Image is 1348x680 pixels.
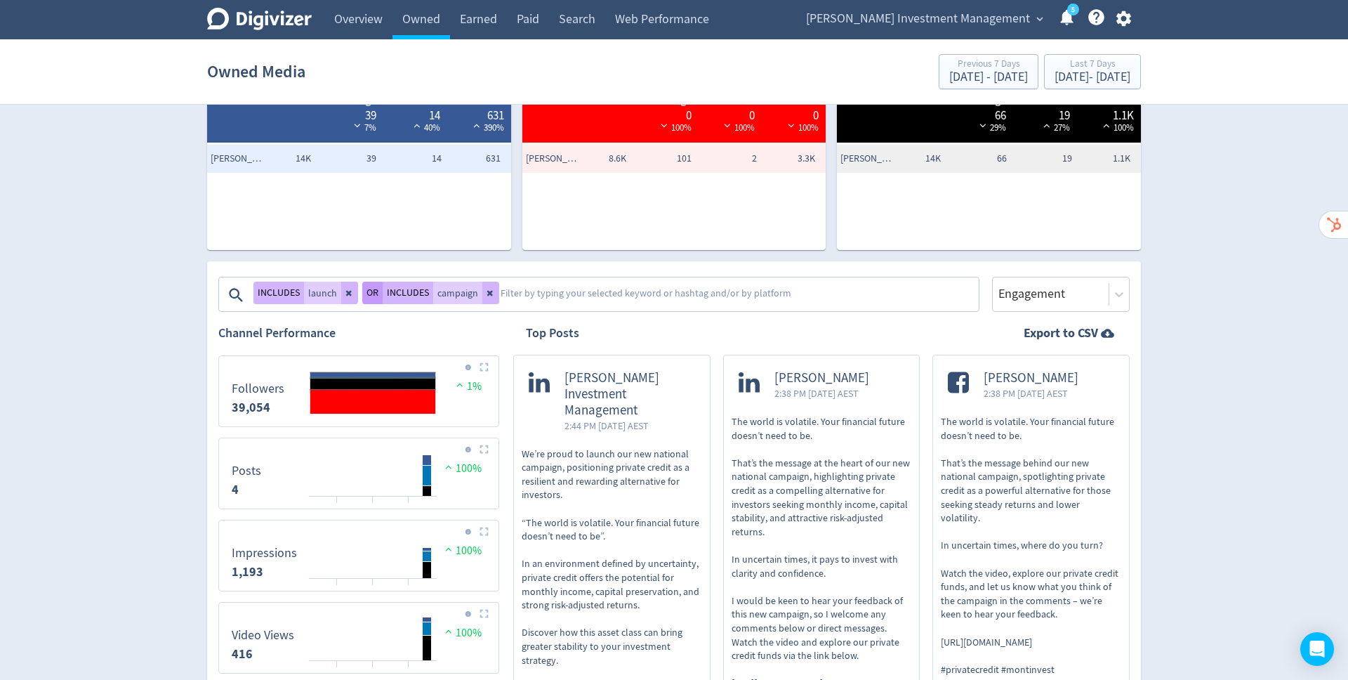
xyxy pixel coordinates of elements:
[225,526,493,585] svg: Impressions 1,193
[232,627,294,643] dt: Video Views
[329,666,346,676] text: 06/08
[1033,13,1046,25] span: expand_more
[1055,59,1130,71] div: Last 7 Days
[453,379,467,390] img: positive-performance.svg
[984,370,1078,386] span: [PERSON_NAME]
[1010,145,1076,173] td: 19
[1099,122,1134,133] span: 100%
[453,379,482,393] span: 1%
[976,120,990,131] img: negative-performance-white.svg
[232,563,263,580] strong: 1,193
[232,381,284,397] dt: Followers
[410,122,440,133] span: 40%
[380,145,445,173] td: 14
[442,544,482,558] span: 100%
[984,386,1078,400] span: 2:38 PM [DATE] AEST
[1040,120,1054,131] img: positive-performance-white.svg
[480,445,489,454] img: Placeholder
[442,626,456,636] img: positive-performance.svg
[949,71,1028,84] div: [DATE] - [DATE]
[445,145,510,173] td: 631
[806,8,1030,30] span: [PERSON_NAME] Investment Management
[944,145,1010,173] td: 66
[329,584,346,594] text: 06/08
[207,46,511,250] table: customized table
[1067,4,1079,15] a: 5
[1084,107,1134,119] div: 1.1K
[218,325,499,342] h2: Channel Performance
[657,120,671,131] img: negative-performance-white.svg
[232,646,253,662] strong: 416
[939,54,1038,89] button: Previous 7 Days[DATE] - [DATE]
[774,386,869,400] span: 2:38 PM [DATE] AEST
[400,584,418,594] text: 10/08
[410,120,424,131] img: positive-performance-white.svg
[315,145,380,173] td: 39
[308,288,337,298] span: launch
[564,145,630,173] td: 8.6K
[720,120,734,131] img: negative-performance-white.svg
[1040,122,1070,133] span: 27%
[941,415,1121,676] p: The world is volatile. Your financial future doesn’t need to be. That’s the message behind our ne...
[564,419,695,433] span: 2:44 PM [DATE] AEST
[526,325,579,342] h2: Top Posts
[364,584,382,594] text: 08/08
[225,362,493,421] svg: Followers 39,054
[326,107,376,119] div: 39
[350,122,376,133] span: 7%
[564,370,695,418] span: [PERSON_NAME] Investment Management
[522,46,826,250] table: customized table
[364,666,382,676] text: 08/08
[720,122,755,133] span: 100%
[480,362,489,372] img: Placeholder
[1055,71,1130,84] div: [DATE] - [DATE]
[454,107,504,119] div: 631
[706,107,755,119] div: 0
[442,626,482,640] span: 100%
[840,152,897,166] span: Roger Montgomery
[437,288,478,298] span: campaign
[329,502,346,511] text: 06/08
[837,46,1141,250] table: customized table
[400,502,418,511] text: 10/08
[760,145,826,173] td: 3.3K
[225,444,493,503] svg: Posts 4
[1071,5,1075,15] text: 5
[526,152,582,166] span: Roger Montgomery
[442,462,456,472] img: positive-performance.svg
[225,608,493,667] svg: Video Views 416
[442,462,482,476] span: 100%
[211,152,267,166] span: Roger Montgomery
[400,666,418,676] text: 10/08
[949,59,1028,71] div: Previous 7 Days
[232,399,270,416] strong: 39,054
[232,481,239,498] strong: 4
[253,282,304,304] button: INCLUDES
[1020,107,1070,119] div: 19
[774,370,869,386] span: [PERSON_NAME]
[480,609,489,618] img: Placeholder
[630,145,695,173] td: 101
[1099,120,1114,131] img: positive-performance-white.svg
[350,120,364,131] img: negative-performance-white.svg
[383,282,433,304] button: INCLUDES
[769,107,819,119] div: 0
[976,122,1006,133] span: 29%
[1024,325,1098,342] strong: Export to CSV
[249,145,315,173] td: 14K
[1300,632,1334,666] div: Open Intercom Messenger
[364,502,382,511] text: 08/08
[470,120,484,131] img: positive-performance-white.svg
[1076,145,1141,173] td: 1.1K
[784,122,819,133] span: 100%
[695,145,760,173] td: 2
[442,544,456,554] img: positive-performance.svg
[470,122,504,133] span: 390%
[657,122,692,133] span: 100%
[362,282,383,304] button: OR
[879,145,944,173] td: 14K
[642,107,692,119] div: 0
[956,107,1006,119] div: 66
[232,463,261,479] dt: Posts
[801,8,1047,30] button: [PERSON_NAME] Investment Management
